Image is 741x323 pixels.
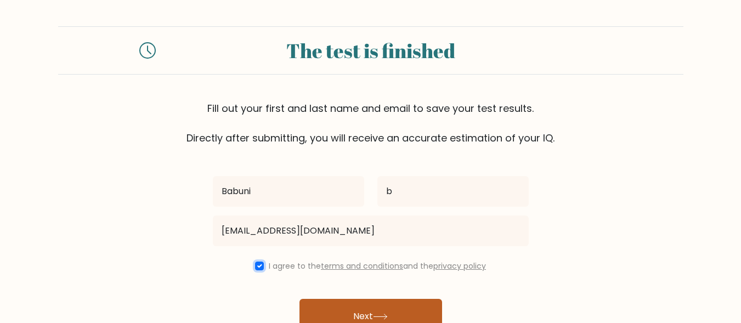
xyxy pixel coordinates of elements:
[213,176,364,207] input: First name
[321,260,403,271] a: terms and conditions
[169,36,573,65] div: The test is finished
[433,260,486,271] a: privacy policy
[213,216,529,246] input: Email
[269,260,486,271] label: I agree to the and the
[58,101,683,145] div: Fill out your first and last name and email to save your test results. Directly after submitting,...
[377,176,529,207] input: Last name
